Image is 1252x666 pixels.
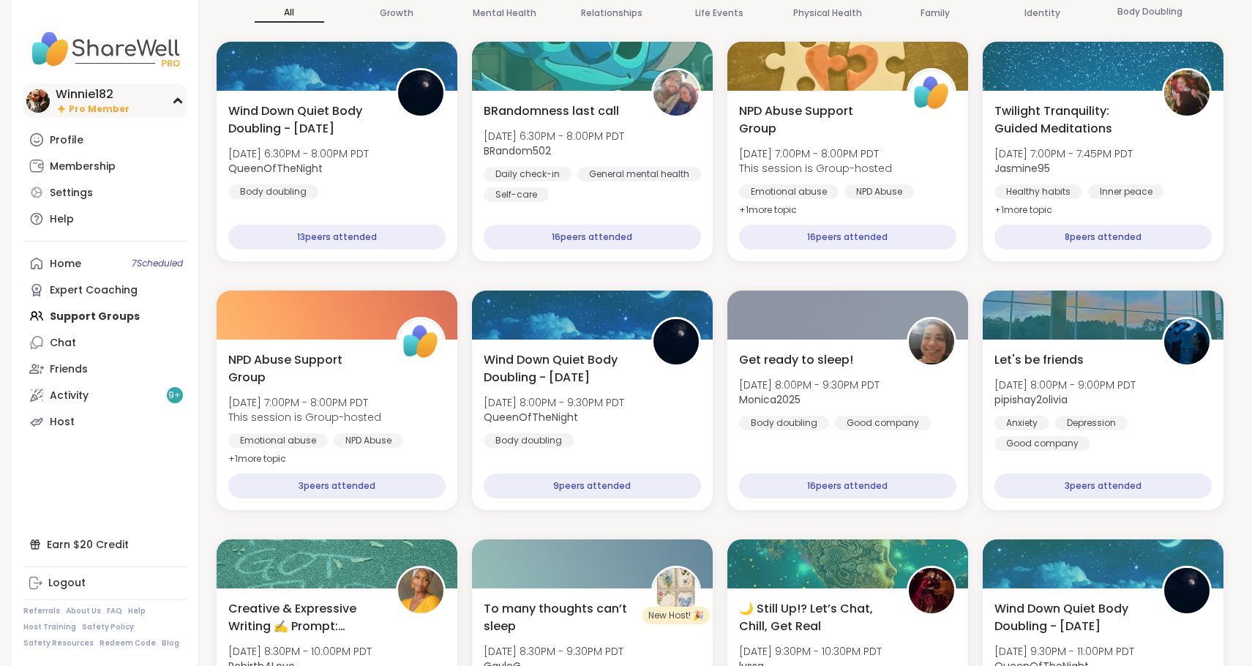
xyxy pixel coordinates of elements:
[128,606,146,616] a: Help
[484,351,635,386] span: Wind Down Quiet Body Doubling - [DATE]
[739,644,882,659] span: [DATE] 9:30PM - 10:30PM PDT
[473,4,536,22] p: Mental Health
[484,102,619,120] span: BRandomness last call
[653,319,699,364] img: QueenOfTheNight
[23,531,187,558] div: Earn $20 Credit
[484,600,635,635] span: To many thoughts can’t sleep
[56,86,130,102] div: Winnie182
[484,395,624,410] span: [DATE] 8:00PM - 9:30PM PDT
[1024,4,1060,22] p: Identity
[228,474,446,498] div: 3 peers attended
[66,606,101,616] a: About Us
[23,356,187,382] a: Friends
[484,187,549,202] div: Self-care
[23,206,187,232] a: Help
[739,600,891,635] span: 🌙 Still Up!? Let’s Chat, Chill, Get Real
[653,70,699,116] img: BRandom502
[484,167,571,182] div: Daily check-in
[107,606,122,616] a: FAQ
[653,568,699,613] img: GayleG
[380,4,413,22] p: Growth
[1117,3,1182,20] p: Body Doubling
[228,600,380,635] span: Creative & Expressive Writing ✍️ Prompt: Triggers
[994,351,1084,369] span: Let's be friends
[334,433,403,448] div: NPD Abuse
[994,102,1146,138] span: Twilight Tranquility: Guided Meditations
[739,351,853,369] span: Get ready to sleep!
[50,283,138,298] div: Expert Coaching
[739,392,801,407] b: Monica2025
[1164,70,1210,116] img: Jasmine95
[23,277,187,303] a: Expert Coaching
[994,392,1068,407] b: pipishay2olivia
[162,638,179,648] a: Blog
[994,474,1212,498] div: 3 peers attended
[695,4,743,22] p: Life Events
[69,103,130,116] span: Pro Member
[50,362,88,377] div: Friends
[23,382,187,408] a: Activity9+
[228,395,381,410] span: [DATE] 7:00PM - 8:00PM PDT
[23,179,187,206] a: Settings
[577,167,701,182] div: General mental health
[23,23,187,75] img: ShareWell Nav Logo
[921,4,950,22] p: Family
[739,378,880,392] span: [DATE] 8:00PM - 9:30PM PDT
[739,474,956,498] div: 16 peers attended
[909,70,954,116] img: ShareWell
[26,89,50,113] img: Winnie182
[994,600,1146,635] span: Wind Down Quiet Body Doubling - [DATE]
[1088,184,1164,199] div: Inner peace
[50,389,89,403] div: Activity
[1055,416,1128,430] div: Depression
[100,638,156,648] a: Redeem Code
[484,644,623,659] span: [DATE] 8:30PM - 9:30PM PDT
[82,622,134,632] a: Safety Policy
[994,416,1049,430] div: Anxiety
[994,146,1133,161] span: [DATE] 7:00PM - 7:45PM PDT
[132,258,183,269] span: 7 Scheduled
[50,336,76,351] div: Chat
[909,319,954,364] img: Monica2025
[994,184,1082,199] div: Healthy habits
[228,161,323,176] b: QueenOfTheNight
[484,143,551,158] b: BRandom502
[793,4,862,22] p: Physical Health
[228,146,369,161] span: [DATE] 6:30PM - 8:00PM PDT
[50,212,74,227] div: Help
[909,568,954,613] img: lyssa
[255,4,324,23] p: All
[168,389,181,402] span: 9 +
[50,160,116,174] div: Membership
[23,622,76,632] a: Host Training
[994,161,1050,176] b: Jasmine95
[739,161,892,176] span: This session is Group-hosted
[23,329,187,356] a: Chat
[50,415,75,430] div: Host
[739,146,892,161] span: [DATE] 7:00PM - 8:00PM PDT
[994,644,1134,659] span: [DATE] 9:30PM - 11:00PM PDT
[228,410,381,424] span: This session is Group-hosted
[844,184,914,199] div: NPD Abuse
[484,474,701,498] div: 9 peers attended
[1164,568,1210,613] img: QueenOfTheNight
[48,576,86,591] div: Logout
[23,127,187,153] a: Profile
[484,433,574,448] div: Body doubling
[228,433,328,448] div: Emotional abuse
[23,153,187,179] a: Membership
[23,250,187,277] a: Home7Scheduled
[23,570,187,596] a: Logout
[50,186,93,201] div: Settings
[398,319,443,364] img: ShareWell
[228,644,372,659] span: [DATE] 8:30PM - 10:00PM PDT
[484,225,701,250] div: 16 peers attended
[50,133,83,148] div: Profile
[398,70,443,116] img: QueenOfTheNight
[398,568,443,613] img: Rebirth4Love
[228,225,446,250] div: 13 peers attended
[484,129,624,143] span: [DATE] 6:30PM - 8:00PM PDT
[994,225,1212,250] div: 8 peers attended
[994,378,1136,392] span: [DATE] 8:00PM - 9:00PM PDT
[228,351,380,386] span: NPD Abuse Support Group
